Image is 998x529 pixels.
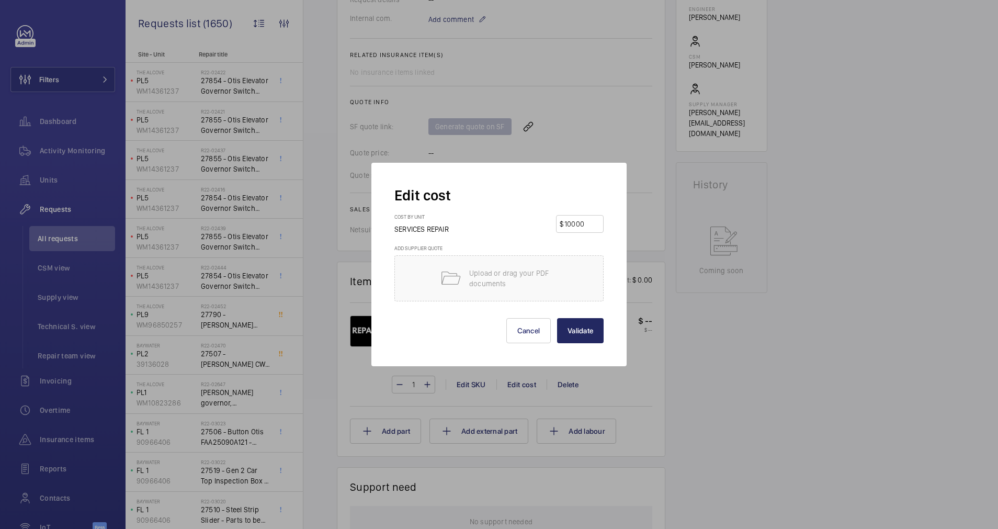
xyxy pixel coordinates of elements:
h3: Add supplier quote [394,245,604,255]
button: Validate [557,318,604,343]
p: Upload or drag your PDF documents [469,268,558,289]
input: -- [563,216,600,232]
button: Cancel [506,318,551,343]
h2: Edit cost [394,186,604,205]
h3: Cost by unit [394,213,459,224]
div: $ [560,219,563,229]
span: SERVICES REPAIR [394,225,449,233]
